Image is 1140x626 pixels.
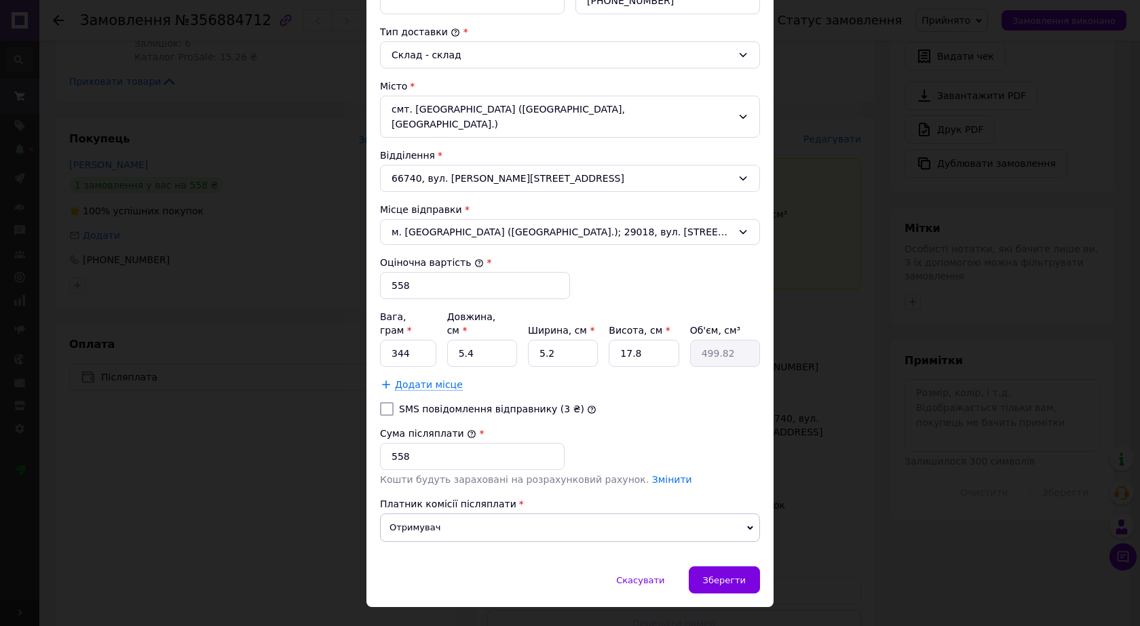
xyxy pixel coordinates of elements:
[380,79,760,93] div: Місто
[380,149,760,162] div: Відділення
[609,325,670,336] label: Висота, см
[380,513,760,542] span: Отримувач
[380,25,760,39] div: Тип доставки
[380,165,760,192] div: 66740, вул. [PERSON_NAME][STREET_ADDRESS]
[528,325,594,336] label: Ширина, см
[380,203,760,216] div: Місце відправки
[395,379,463,391] span: Додати місце
[380,474,692,485] span: Кошти будуть зараховані на розрахунковий рахунок.
[703,575,746,585] span: Зберегти
[392,225,732,239] span: м. [GEOGRAPHIC_DATA] ([GEOGRAPHIC_DATA].); 29018, вул. [STREET_ADDRESS]
[652,474,692,485] a: Змінити
[399,404,584,414] label: SMS повідомлення відправнику (3 ₴)
[447,311,496,336] label: Довжина, см
[392,47,732,62] div: Склад - склад
[380,96,760,138] div: смт. [GEOGRAPHIC_DATA] ([GEOGRAPHIC_DATA], [GEOGRAPHIC_DATA].)
[380,428,476,439] label: Сума післяплати
[690,324,760,337] div: Об'єм, см³
[380,498,516,509] span: Платник комісії післяплати
[616,575,664,585] span: Скасувати
[380,311,412,336] label: Вага, грам
[380,257,484,268] label: Оціночна вартість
